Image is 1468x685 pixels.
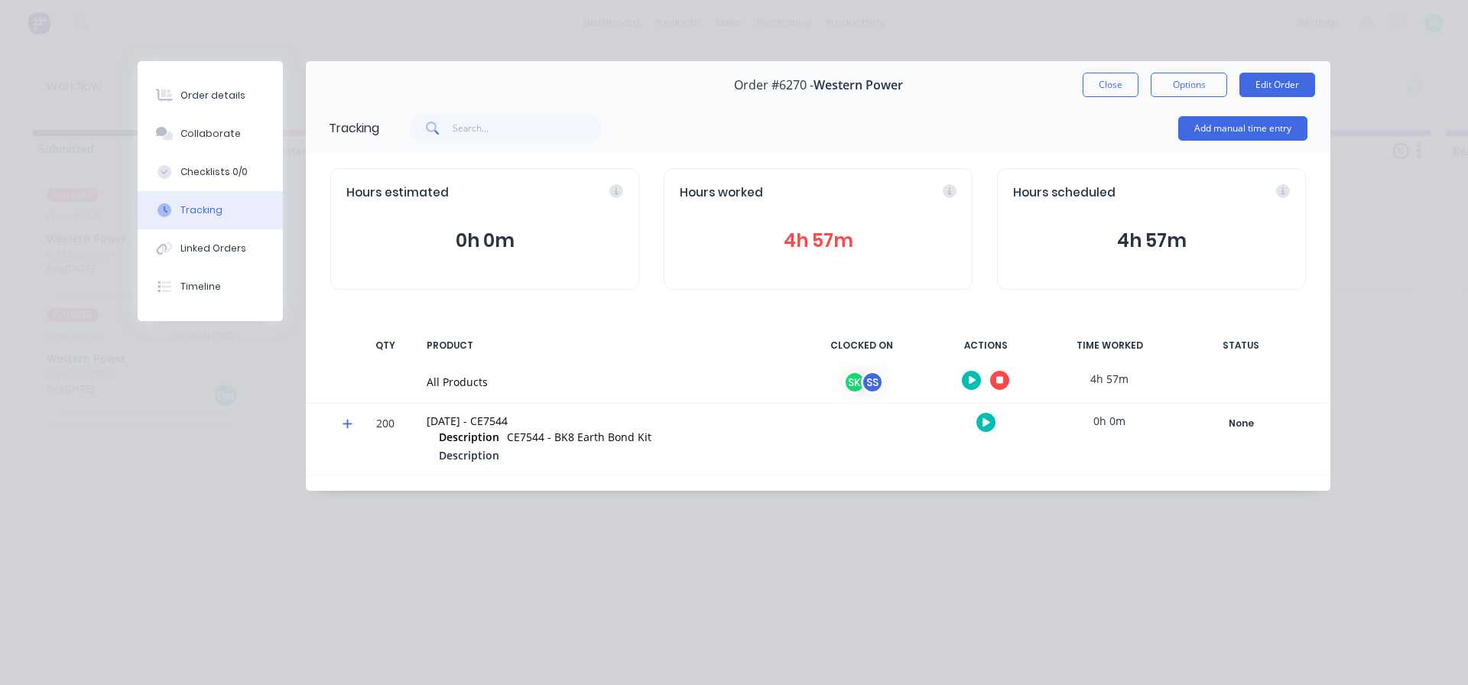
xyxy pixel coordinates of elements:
[1185,413,1297,434] button: None
[928,330,1043,362] div: ACTIONS
[680,184,763,202] span: Hours worked
[180,127,241,141] div: Collaborate
[1052,330,1167,362] div: TIME WORKED
[180,280,221,294] div: Timeline
[346,226,623,255] button: 0h 0m
[1083,73,1138,97] button: Close
[138,191,283,229] button: Tracking
[453,113,602,144] input: Search...
[1013,226,1290,255] button: 4h 57m
[362,330,408,362] div: QTY
[138,115,283,153] button: Collaborate
[180,242,246,255] div: Linked Orders
[814,78,903,93] span: Western Power
[861,371,884,394] div: SS
[1052,404,1167,438] div: 0h 0m
[329,119,379,138] div: Tracking
[180,89,245,102] div: Order details
[680,226,956,255] button: 4h 57m
[1151,73,1227,97] button: Options
[138,229,283,268] button: Linked Orders
[346,184,449,202] span: Hours estimated
[734,78,814,93] span: Order #6270 -
[427,413,786,429] div: [DATE] - CE7544
[843,371,866,394] div: SK
[804,330,919,362] div: CLOCKED ON
[138,153,283,191] button: Checklists 0/0
[138,268,283,306] button: Timeline
[1013,184,1116,202] span: Hours scheduled
[439,429,499,445] span: Description
[1176,330,1306,362] div: STATUS
[362,406,408,475] div: 200
[138,76,283,115] button: Order details
[417,330,795,362] div: PRODUCT
[1186,414,1296,433] div: None
[180,165,248,179] div: Checklists 0/0
[180,203,222,217] div: Tracking
[427,374,786,390] div: All Products
[1239,73,1315,97] button: Edit Order
[507,430,651,444] span: CE7544 - BK8 Earth Bond Kit
[1178,116,1307,141] button: Add manual time entry
[439,447,499,463] span: Description
[1052,362,1167,396] div: 4h 57m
